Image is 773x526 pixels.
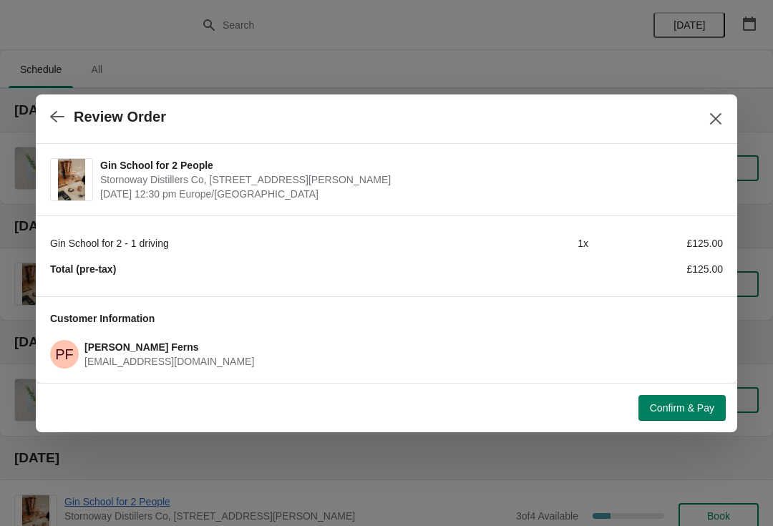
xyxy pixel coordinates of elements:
[84,356,254,367] span: [EMAIL_ADDRESS][DOMAIN_NAME]
[650,402,714,414] span: Confirm & Pay
[50,340,79,369] span: Patrick
[100,172,716,187] span: Stornoway Distillers Co, [STREET_ADDRESS][PERSON_NAME]
[50,236,454,250] div: Gin School for 2 - 1 driving
[454,236,588,250] div: 1 x
[55,346,74,362] text: PF
[703,106,729,132] button: Close
[588,236,723,250] div: £125.00
[50,263,116,275] strong: Total (pre-tax)
[58,159,86,200] img: Gin School for 2 People | Stornoway Distillers Co, 3 Cromwell Street, Stornoway | September 24 | ...
[74,109,166,125] h2: Review Order
[588,262,723,276] div: £125.00
[638,395,726,421] button: Confirm & Pay
[100,158,716,172] span: Gin School for 2 People
[50,313,155,324] span: Customer Information
[100,187,716,201] span: [DATE] 12:30 pm Europe/[GEOGRAPHIC_DATA]
[84,341,198,353] span: [PERSON_NAME] Ferns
